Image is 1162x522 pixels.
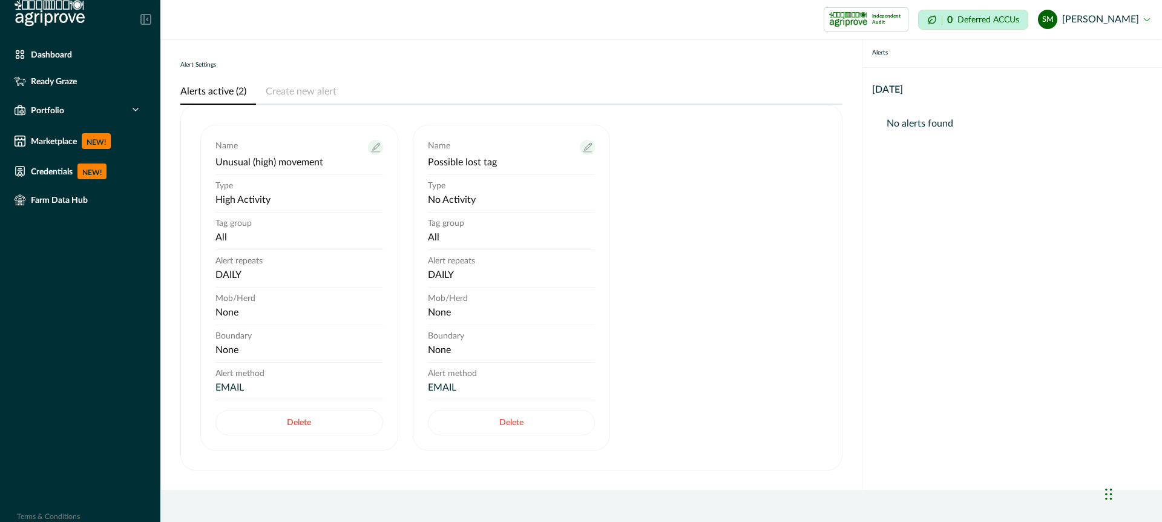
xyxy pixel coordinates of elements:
[9,70,151,92] a: Ready Graze
[215,193,383,207] p: High Activity
[428,343,596,357] p: None
[1101,464,1162,522] iframe: Chat Widget
[872,82,903,97] p: [DATE]
[428,217,596,230] p: Tag group
[215,292,383,305] p: Mob/Herd
[428,155,596,170] p: Possible lost tag
[82,133,111,149] p: NEW!
[215,230,383,245] p: All
[428,193,596,207] p: No Activity
[9,44,151,65] a: Dashboard
[180,79,256,105] button: Alerts active (2)
[215,140,383,155] p: Name
[215,305,383,320] p: None
[31,167,73,176] p: Credentials
[77,164,107,179] p: NEW!
[17,513,80,520] a: Terms & Conditions
[829,10,867,29] img: certification logo
[824,7,908,31] button: certification logoIndependent Audit
[215,255,383,268] p: Alert repeats
[31,105,64,115] p: Portfolio
[428,180,596,193] p: Type
[428,368,596,380] p: Alert method
[215,217,383,230] p: Tag group
[31,76,77,86] p: Ready Graze
[1105,476,1112,512] div: Drag
[428,268,596,282] p: DAILY
[428,305,596,320] p: None
[215,410,383,435] button: Delete
[9,189,151,211] a: Farm Data Hub
[31,195,88,205] p: Farm Data Hub
[947,15,953,25] p: 0
[215,368,383,380] p: Alert method
[428,410,596,435] button: Delete
[215,268,383,282] p: DAILY
[428,255,596,268] p: Alert repeats
[428,292,596,305] p: Mob/Herd
[9,128,151,154] a: MarketplaceNEW!
[9,159,151,184] a: CredentialsNEW!
[256,79,346,105] button: Create new alert
[215,343,383,357] p: None
[215,330,383,343] p: Boundary
[428,330,596,343] p: Boundary
[215,180,383,193] p: Type
[872,48,888,58] p: Alerts
[872,13,903,25] p: Independent Audit
[428,230,596,245] p: All
[957,15,1019,24] p: Deferred ACCUs
[1038,5,1150,34] button: steve le moenic[PERSON_NAME]
[31,50,72,59] p: Dashboard
[428,140,596,155] p: Name
[887,116,1138,131] p: No alerts found
[215,155,383,170] p: Unusual (high) movement
[31,136,77,146] p: Marketplace
[428,380,596,395] p: EMAIL
[180,61,216,70] p: Alert Settings
[215,380,383,395] p: EMAIL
